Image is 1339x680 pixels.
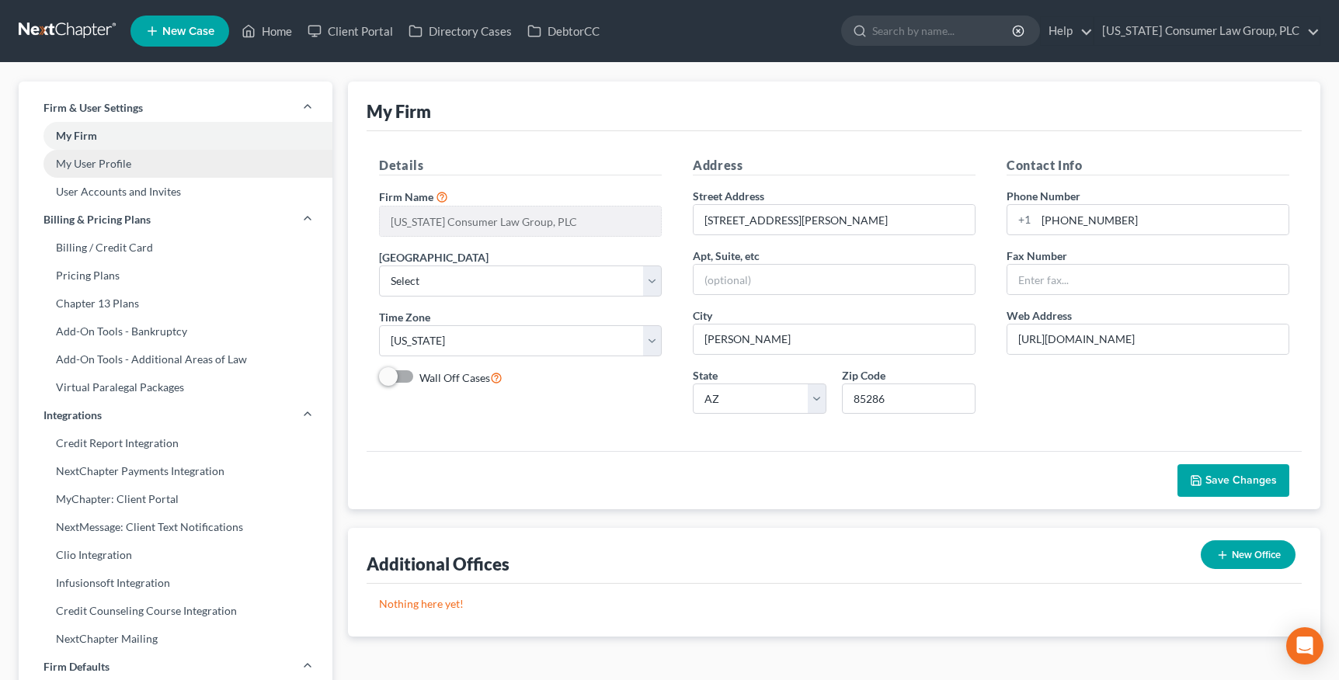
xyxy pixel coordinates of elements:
input: Enter city... [694,324,975,354]
a: Virtual Paralegal Packages [19,373,332,401]
input: XXXXX [842,383,976,415]
a: Add-On Tools - Bankruptcy [19,317,332,345]
label: [GEOGRAPHIC_DATA] [379,249,489,265]
button: Save Changes [1177,464,1289,497]
a: Chapter 13 Plans [19,290,332,317]
span: Firm & User Settings [43,100,143,116]
label: Fax Number [1007,248,1067,264]
a: Integrations [19,401,332,429]
span: Integrations [43,408,102,423]
a: NextMessage: Client Text Notifications [19,513,332,541]
label: Street Address [693,188,764,204]
span: Billing & Pricing Plans [43,212,151,227]
a: Add-On Tools - Additional Areas of Law [19,345,332,373]
a: [US_STATE] Consumer Law Group, PLC [1094,17,1320,45]
h5: Details [379,156,662,175]
span: Firm Name [379,190,433,203]
span: New Case [162,26,214,37]
a: Client Portal [300,17,401,45]
span: Wall Off Cases [419,371,490,384]
a: Directory Cases [401,17,520,45]
input: Enter fax... [1007,265,1289,294]
a: Credit Report Integration [19,429,332,457]
a: Credit Counseling Course Integration [19,597,332,625]
h5: Address [693,156,976,175]
p: Nothing here yet! [379,596,1289,612]
span: Save Changes [1205,474,1277,487]
a: User Accounts and Invites [19,178,332,206]
a: Home [234,17,300,45]
label: Time Zone [379,309,430,325]
h5: Contact Info [1007,156,1289,175]
a: MyChapter: Client Portal [19,485,332,513]
input: Enter address... [694,205,975,234]
label: City [693,307,712,324]
span: Firm Defaults [43,659,110,675]
input: Enter web address.... [1007,324,1289,354]
button: New Office [1201,540,1296,569]
a: Firm & User Settings [19,94,332,122]
input: Enter phone... [1036,205,1289,234]
input: (optional) [694,265,975,294]
a: My Firm [19,122,332,150]
div: My Firm [367,100,431,123]
a: Help [1041,17,1093,45]
label: Web Address [1007,307,1072,324]
a: Pricing Plans [19,262,332,290]
input: Enter name... [380,206,661,236]
label: Zip Code [842,367,885,383]
a: DebtorCC [520,17,607,45]
div: +1 [1007,205,1036,234]
a: Clio Integration [19,541,332,569]
a: My User Profile [19,150,332,178]
a: NextChapter Payments Integration [19,457,332,485]
a: Billing / Credit Card [19,234,332,262]
a: NextChapter Mailing [19,625,332,653]
a: Billing & Pricing Plans [19,206,332,234]
a: Infusionsoft Integration [19,569,332,597]
div: Open Intercom Messenger [1286,627,1323,664]
div: Additional Offices [367,553,510,575]
label: Apt, Suite, etc [693,248,760,264]
label: State [693,367,718,383]
input: Search by name... [872,16,1014,45]
label: Phone Number [1007,188,1080,204]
